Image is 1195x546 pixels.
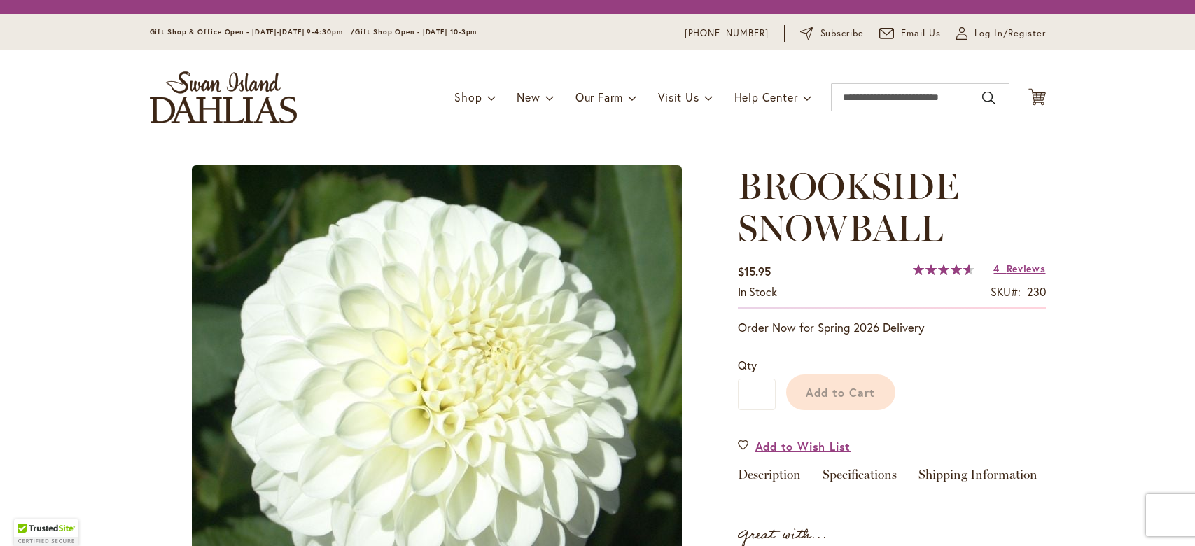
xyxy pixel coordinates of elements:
span: Our Farm [575,90,623,104]
span: Qty [738,358,757,372]
span: Help Center [734,90,798,104]
span: $15.95 [738,264,771,279]
a: Subscribe [800,27,864,41]
a: store logo [150,71,297,123]
a: Add to Wish List [738,438,851,454]
a: 4 Reviews [993,262,1045,275]
p: Order Now for Spring 2026 Delivery [738,319,1046,336]
a: Description [738,468,801,489]
button: Search [982,87,995,109]
a: Log In/Register [956,27,1046,41]
a: Specifications [823,468,897,489]
span: In stock [738,284,777,299]
a: Email Us [879,27,941,41]
span: Log In/Register [974,27,1046,41]
div: TrustedSite Certified [14,519,78,546]
div: 230 [1027,284,1046,300]
span: Reviews [1007,262,1046,275]
span: Add to Wish List [755,438,851,454]
span: Shop [454,90,482,104]
div: 92% [913,264,974,275]
span: Gift Shop Open - [DATE] 10-3pm [355,27,477,36]
div: Availability [738,284,777,300]
strong: SKU [991,284,1021,299]
span: 4 [993,262,1000,275]
span: Email Us [901,27,941,41]
a: Shipping Information [918,468,1037,489]
span: Gift Shop & Office Open - [DATE]-[DATE] 9-4:30pm / [150,27,356,36]
a: [PHONE_NUMBER] [685,27,769,41]
span: BROOKSIDE SNOWBALL [738,164,959,250]
span: Visit Us [658,90,699,104]
div: Detailed Product Info [738,468,1046,489]
span: Subscribe [820,27,865,41]
span: New [517,90,540,104]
